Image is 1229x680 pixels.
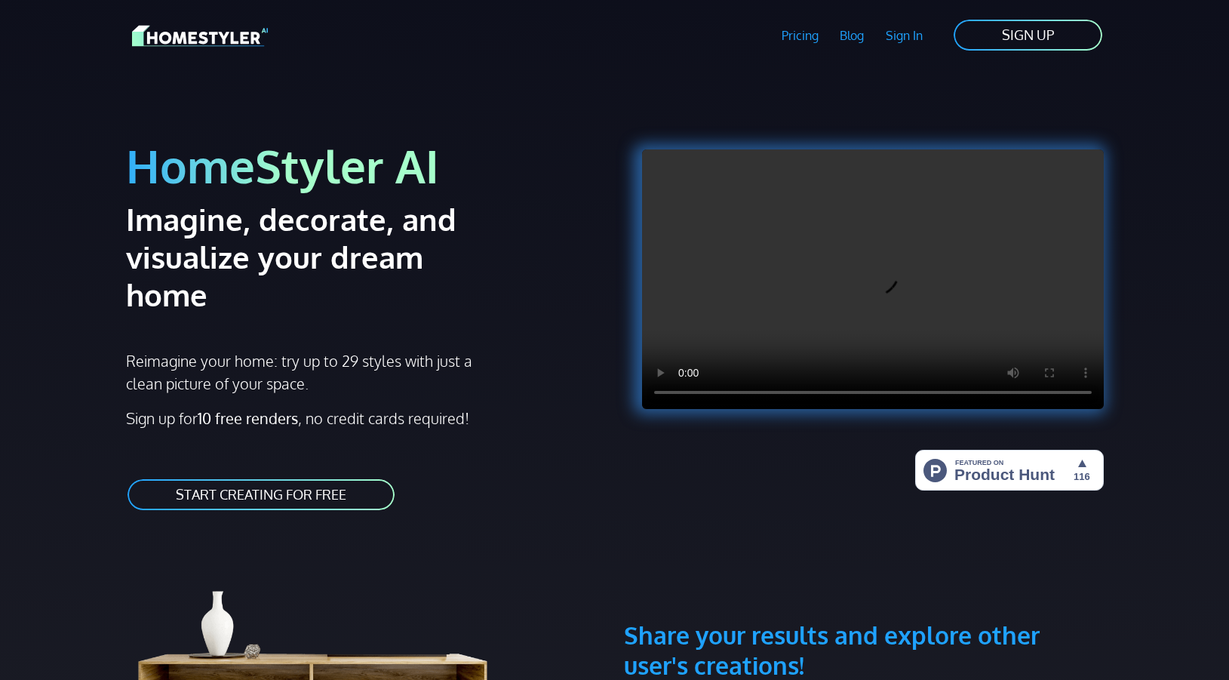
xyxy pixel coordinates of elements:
[126,137,606,194] h1: HomeStyler AI
[132,23,268,49] img: HomeStyler AI logo
[952,18,1104,52] a: SIGN UP
[126,200,510,313] h2: Imagine, decorate, and visualize your dream home
[126,478,396,512] a: START CREATING FOR FREE
[770,18,829,53] a: Pricing
[829,18,875,53] a: Blog
[126,407,606,429] p: Sign up for , no credit cards required!
[915,450,1104,491] img: HomeStyler AI - Interior Design Made Easy: One Click to Your Dream Home | Product Hunt
[126,349,486,395] p: Reimagine your home: try up to 29 styles with just a clean picture of your space.
[198,408,298,428] strong: 10 free renders
[875,18,934,53] a: Sign In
